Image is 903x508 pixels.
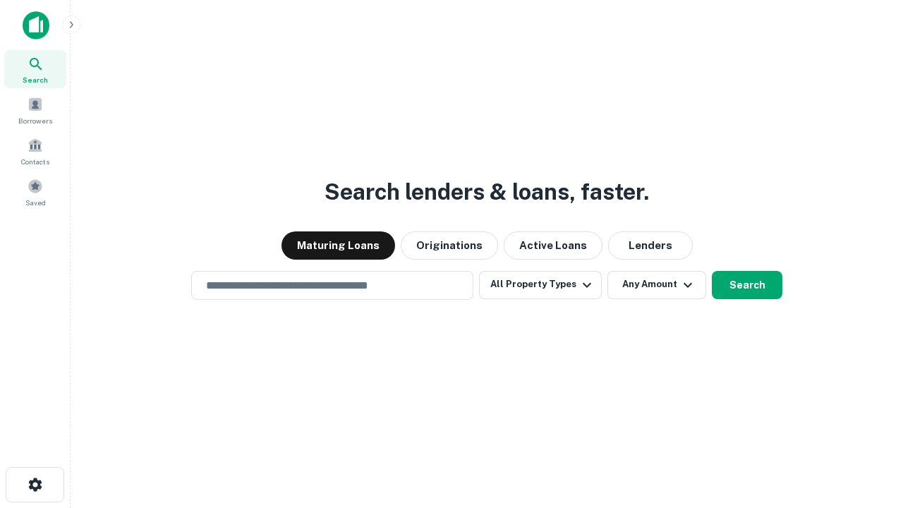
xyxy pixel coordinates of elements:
[23,11,49,40] img: capitalize-icon.png
[281,231,395,260] button: Maturing Loans
[712,271,782,299] button: Search
[25,197,46,208] span: Saved
[325,175,649,209] h3: Search lenders & loans, faster.
[4,50,66,88] a: Search
[23,74,48,85] span: Search
[504,231,602,260] button: Active Loans
[401,231,498,260] button: Originations
[4,132,66,170] a: Contacts
[4,173,66,211] a: Saved
[607,271,706,299] button: Any Amount
[608,231,693,260] button: Lenders
[21,156,49,167] span: Contacts
[832,395,903,463] iframe: Chat Widget
[18,115,52,126] span: Borrowers
[4,91,66,129] a: Borrowers
[479,271,602,299] button: All Property Types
